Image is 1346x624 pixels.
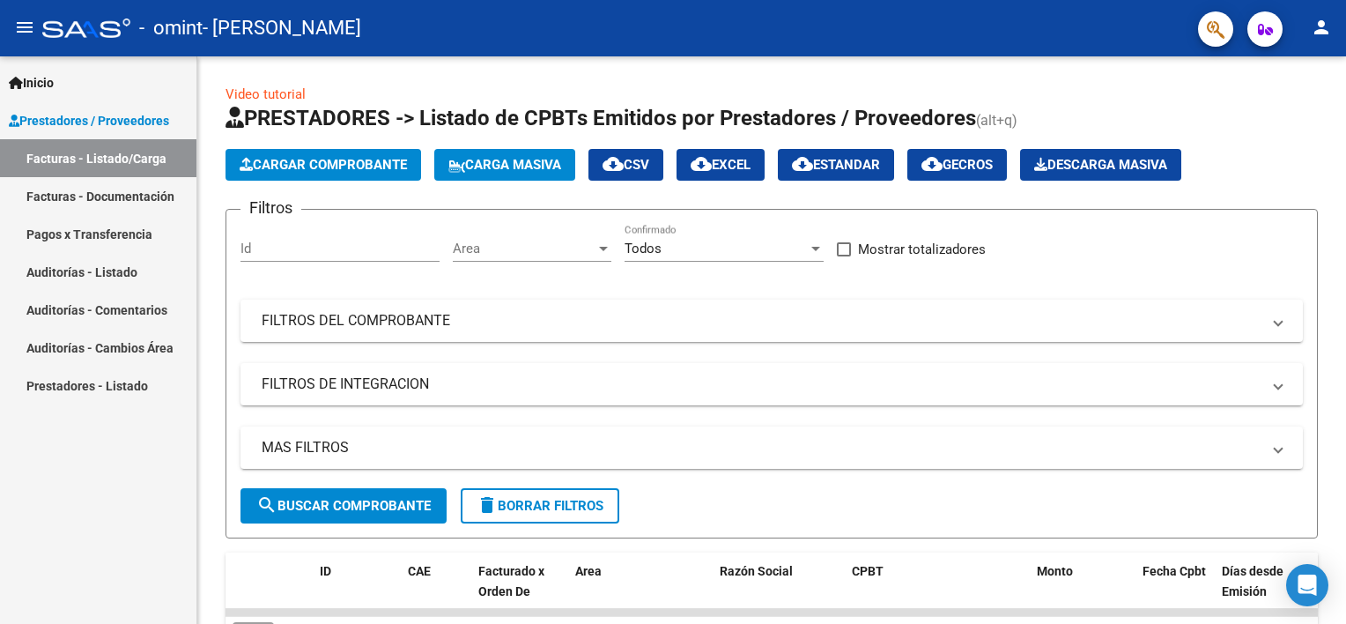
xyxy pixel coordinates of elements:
mat-panel-title: MAS FILTROS [262,438,1261,457]
span: Mostrar totalizadores [858,239,986,260]
mat-expansion-panel-header: FILTROS DE INTEGRACION [240,363,1303,405]
button: Buscar Comprobante [240,488,447,524]
span: Todos [625,241,662,256]
mat-expansion-panel-header: MAS FILTROS [240,427,1303,469]
a: Video tutorial [226,86,306,102]
span: Area [575,564,602,578]
span: Monto [1037,564,1073,578]
button: Gecros [907,149,1007,181]
span: - [PERSON_NAME] [203,9,361,48]
span: Carga Masiva [448,157,561,173]
button: Estandar [778,149,894,181]
span: Razón Social [720,564,793,578]
span: Facturado x Orden De [478,564,544,598]
button: Carga Masiva [434,149,575,181]
h3: Filtros [240,196,301,220]
span: Días desde Emisión [1222,564,1283,598]
button: Cargar Comprobante [226,149,421,181]
mat-icon: cloud_download [921,153,943,175]
span: EXCEL [691,157,751,173]
button: EXCEL [677,149,765,181]
span: Estandar [792,157,880,173]
app-download-masive: Descarga masiva de comprobantes (adjuntos) [1020,149,1181,181]
mat-icon: cloud_download [603,153,624,175]
span: CPBT [852,564,884,578]
button: CSV [588,149,663,181]
mat-icon: delete [477,494,498,516]
mat-icon: cloud_download [691,153,712,175]
mat-panel-title: FILTROS DEL COMPROBANTE [262,311,1261,331]
span: Gecros [921,157,993,173]
span: Fecha Cpbt [1143,564,1206,578]
span: (alt+q) [976,112,1017,129]
div: Open Intercom Messenger [1286,564,1328,606]
button: Borrar Filtros [461,488,619,524]
span: Prestadores / Proveedores [9,111,169,130]
span: CAE [408,564,431,578]
span: Descarga Masiva [1034,157,1167,173]
span: - omint [139,9,203,48]
span: Borrar Filtros [477,498,603,514]
mat-icon: search [256,494,277,516]
mat-icon: menu [14,17,35,38]
mat-expansion-panel-header: FILTROS DEL COMPROBANTE [240,300,1303,342]
span: Area [453,241,595,256]
span: Buscar Comprobante [256,498,431,514]
mat-icon: person [1311,17,1332,38]
span: PRESTADORES -> Listado de CPBTs Emitidos por Prestadores / Proveedores [226,106,976,130]
button: Descarga Masiva [1020,149,1181,181]
span: CSV [603,157,649,173]
span: ID [320,564,331,578]
span: Inicio [9,73,54,93]
mat-icon: cloud_download [792,153,813,175]
span: Cargar Comprobante [240,157,407,173]
mat-panel-title: FILTROS DE INTEGRACION [262,375,1261,394]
